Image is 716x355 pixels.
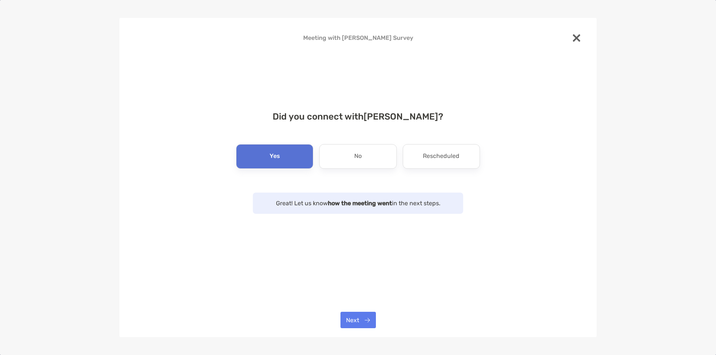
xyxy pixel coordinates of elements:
[340,312,376,328] button: Next
[328,200,392,207] strong: how the meeting went
[270,150,280,162] p: Yes
[260,199,456,208] p: Great! Let us know in the next steps.
[131,111,585,122] h4: Did you connect with [PERSON_NAME] ?
[573,34,580,42] img: close modal
[354,150,362,162] p: No
[131,34,585,41] h4: Meeting with [PERSON_NAME] Survey
[423,150,459,162] p: Rescheduled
